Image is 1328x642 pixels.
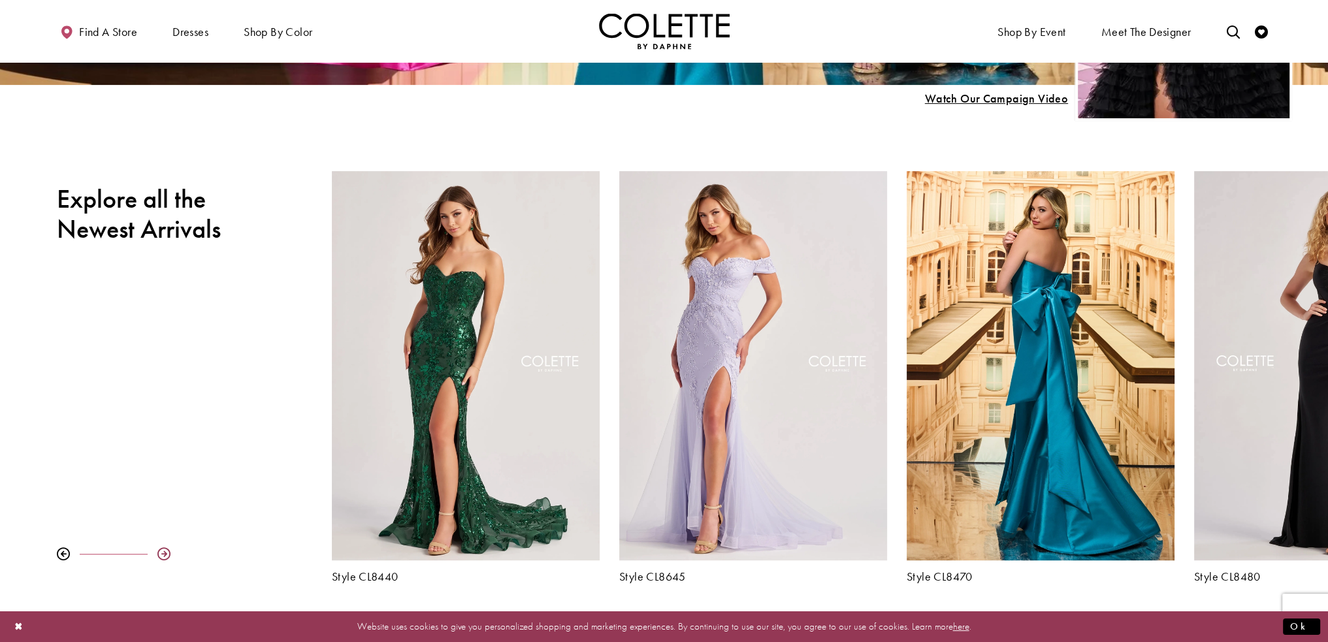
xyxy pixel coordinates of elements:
[599,13,730,49] img: Colette by Daphne
[57,13,140,49] a: Find a store
[1252,13,1271,49] a: Check Wishlist
[907,171,1174,560] a: Visit Colette by Daphne Style No. CL8470 Page
[8,615,30,638] button: Close Dialog
[997,25,1065,39] span: Shop By Event
[609,161,897,593] div: Colette by Daphne Style No. CL8645
[332,171,600,560] a: Visit Colette by Daphne Style No. CL8440 Page
[1101,25,1191,39] span: Meet the designer
[1098,13,1195,49] a: Meet the designer
[94,618,1234,635] p: Website uses cookies to give you personalized shopping and marketing experiences. By continuing t...
[994,13,1069,49] span: Shop By Event
[332,570,600,583] a: Style CL8440
[599,13,730,49] a: Visit Home Page
[169,13,212,49] span: Dresses
[924,92,1068,105] span: Play Slide #15 Video
[619,570,887,583] a: Style CL8645
[897,161,1184,593] div: Colette by Daphne Style No. CL8470
[619,171,887,560] a: Visit Colette by Daphne Style No. CL8645 Page
[79,25,137,39] span: Find a store
[244,25,312,39] span: Shop by color
[1223,13,1242,49] a: Toggle search
[1283,618,1320,635] button: Submit Dialog
[907,570,1174,583] a: Style CL8470
[240,13,316,49] span: Shop by color
[953,620,969,633] a: here
[322,161,609,593] div: Colette by Daphne Style No. CL8440
[57,184,227,244] h2: Explore all the Newest Arrivals
[172,25,208,39] span: Dresses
